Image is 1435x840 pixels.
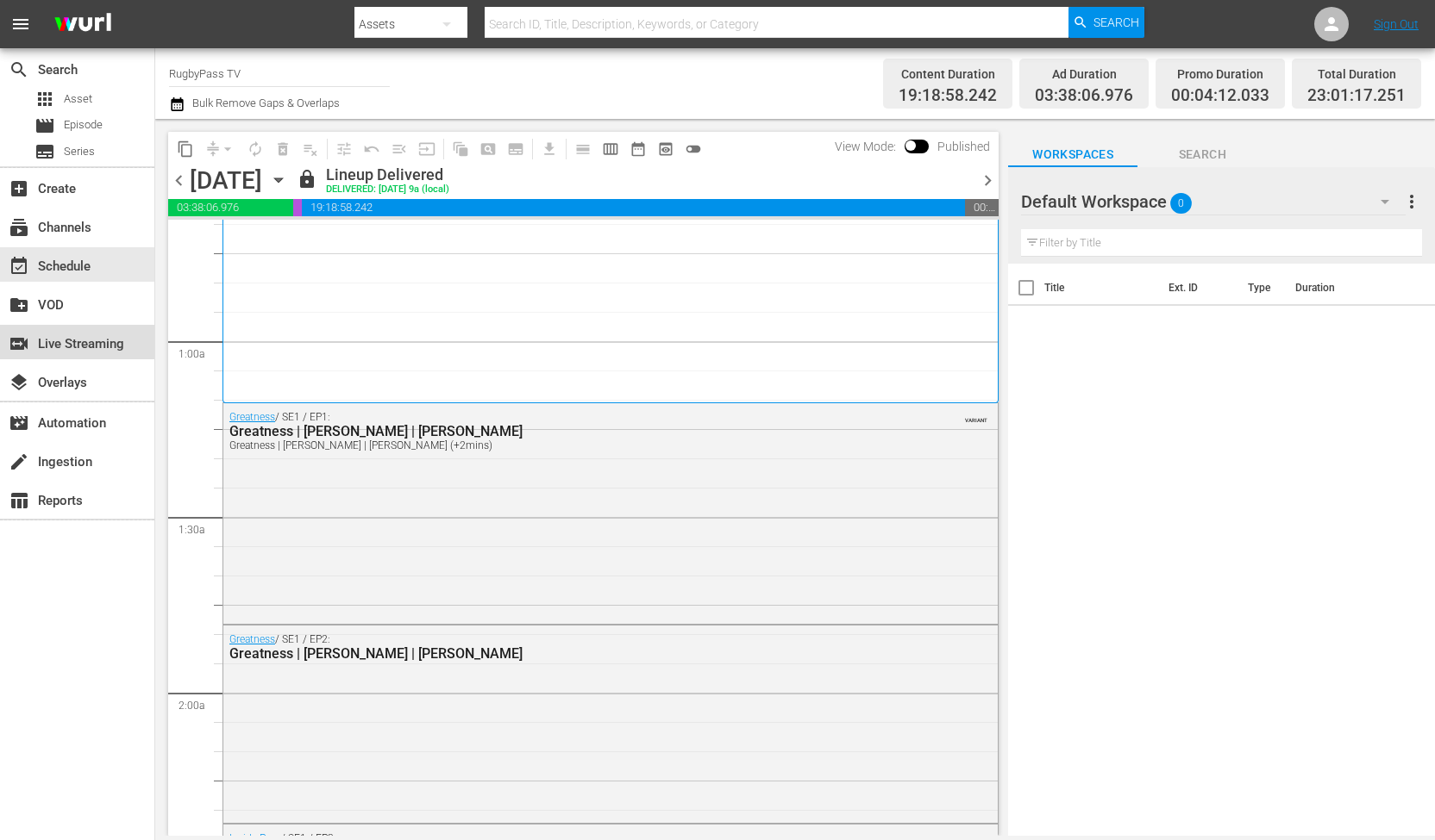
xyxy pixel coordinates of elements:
[34,141,55,162] span: Series
[293,199,302,216] span: 00:04:12.033
[602,140,619,158] span: calendar_view_week_outlined
[34,89,55,109] span: Asset
[1068,7,1144,38] button: Search
[1401,181,1422,222] button: more_vert
[385,135,413,163] span: Fill episodes with ad slates
[1171,86,1269,106] span: 00:04:12.033
[929,140,999,153] span: Published
[10,14,31,34] span: menu
[680,135,707,163] span: 24 hours Lineup View is OFF
[1374,17,1419,31] a: Sign Out
[1093,7,1139,38] span: Search
[657,140,674,158] span: preview_outlined
[168,199,293,216] span: 03:38:06.976
[172,135,199,163] span: Copy Lineup
[326,184,449,196] div: DELIVERED: [DATE] 9a (local)
[9,451,29,472] span: Ingestion
[413,135,441,163] span: Update Metadata from Key Asset
[1021,177,1406,226] div: Default Workspace
[9,295,29,315] span: VOD
[1044,264,1158,312] th: Title
[1158,264,1238,312] th: Ext. ID
[563,132,597,165] span: Day Calendar View
[241,135,269,163] span: Loop Content
[1035,86,1133,106] span: 03:38:06.976
[1171,62,1269,86] div: Promo Duration
[358,135,385,163] span: Revert to Primary Episode
[9,490,29,511] span: Reports
[229,439,899,451] div: Greatness | [PERSON_NAME] | [PERSON_NAME] (+2mins)
[190,96,340,109] span: Bulk Remove Gaps & Overlaps
[1307,62,1406,86] div: Total Duration
[9,59,29,80] span: Search
[685,140,702,158] span: toggle_off
[324,132,358,165] span: Customize Events
[630,140,647,158] span: date_range_outlined
[905,140,917,152] span: Toggle to switch from Published to Draft view.
[199,135,241,163] span: Remove Gaps & Overlaps
[229,645,899,662] div: Greatness | [PERSON_NAME] | [PERSON_NAME]
[474,135,502,163] span: Create Search Block
[9,178,29,199] span: Create
[1238,264,1285,312] th: Type
[34,115,55,136] span: Episode
[597,135,624,163] span: Week Calendar View
[9,256,29,277] span: Schedule
[229,633,899,662] div: / SE1 / EP2:
[64,116,103,134] span: Episode
[302,199,965,216] span: 19:18:58.242
[1035,62,1133,86] div: Ad Duration
[326,165,449,184] div: Lineup Delivered
[9,333,29,354] span: Live Streaming
[9,413,29,433] span: movie_filter
[1307,86,1406,106] span: 23:01:17.251
[1285,264,1388,312] th: Duration
[297,135,324,163] span: Clear Lineup
[899,62,997,86] div: Content Duration
[177,140,194,158] span: content_copy
[977,170,999,191] span: chevron_right
[229,633,275,645] a: Greatness
[190,166,262,195] div: [DATE]
[530,132,563,165] span: Download as CSV
[297,169,317,190] span: lock
[899,86,997,106] span: 19:18:58.242
[64,90,92,108] span: Asset
[502,135,530,163] span: Create Series Block
[9,217,29,238] span: Channels
[9,372,29,393] span: layers
[965,409,987,423] span: VARIANT
[229,411,899,451] div: / SE1 / EP1:
[1137,144,1267,165] span: Search
[1008,144,1137,165] span: Workspaces
[826,140,905,153] span: View Mode:
[441,132,474,165] span: Refresh All Search Blocks
[1401,191,1422,212] span: more_vert
[168,170,190,191] span: chevron_left
[269,135,297,163] span: Select an event to delete
[1170,185,1192,221] span: 0
[64,143,95,160] span: Series
[229,411,275,423] a: Greatness
[965,199,999,216] span: 00:58:42.749
[41,4,124,45] img: ans4CAIJ8jUAAAAAAAAAAAAAAAAAAAAAAAAgQb4GAAAAAAAAAAAAAAAAAAAAAAAAJMjXAAAAAAAAAAAAAAAAAAAAAAAAgAT5G...
[229,423,899,439] div: Greatness | [PERSON_NAME] | [PERSON_NAME]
